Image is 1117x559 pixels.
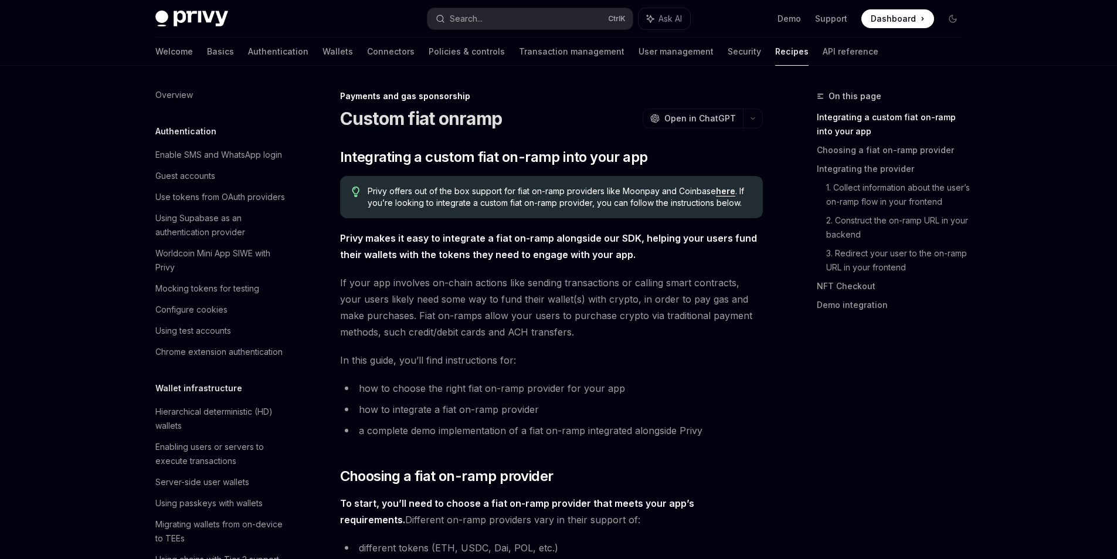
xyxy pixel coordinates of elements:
[146,165,296,187] a: Guest accounts
[450,12,483,26] div: Search...
[155,211,289,239] div: Using Supabase as an authentication provider
[155,517,289,546] div: Migrating wallets from on-device to TEEs
[728,38,761,66] a: Security
[775,38,809,66] a: Recipes
[429,38,505,66] a: Policies & controls
[146,84,296,106] a: Overview
[146,493,296,514] a: Using passkeys with wallets
[340,401,763,418] li: how to integrate a fiat on-ramp provider
[146,514,296,549] a: Migrating wallets from on-device to TEEs
[248,38,308,66] a: Authentication
[322,38,353,66] a: Wallets
[817,296,972,314] a: Demo integration
[146,436,296,472] a: Enabling users or servers to execute transactions
[639,38,714,66] a: User management
[155,381,242,395] h5: Wallet infrastructure
[155,440,289,468] div: Enabling users or servers to execute transactions
[340,467,554,486] span: Choosing a fiat on-ramp provider
[146,341,296,362] a: Chrome extension authentication
[155,190,285,204] div: Use tokens from OAuth providers
[943,9,962,28] button: Toggle dark mode
[817,108,972,141] a: Integrating a custom fiat on-ramp into your app
[155,345,283,359] div: Chrome extension authentication
[155,475,249,489] div: Server-side user wallets
[155,11,228,27] img: dark logo
[716,186,735,197] a: here
[146,299,296,320] a: Configure cookies
[155,124,216,138] h5: Authentication
[519,38,624,66] a: Transaction management
[340,90,763,102] div: Payments and gas sponsorship
[207,38,234,66] a: Basics
[340,108,503,129] h1: Custom fiat onramp
[155,246,289,275] div: Worldcoin Mini App SIWE with Privy
[340,540,763,556] li: different tokens (ETH, USDC, Dai, POL, etc.)
[155,405,289,433] div: Hierarchical deterministic (HD) wallets
[146,320,296,341] a: Using test accounts
[155,324,231,338] div: Using test accounts
[146,208,296,243] a: Using Supabase as an authentication provider
[146,278,296,299] a: Mocking tokens for testing
[817,160,972,178] a: Integrating the provider
[155,496,263,510] div: Using passkeys with wallets
[658,13,682,25] span: Ask AI
[368,185,751,209] span: Privy offers out of the box support for fiat on-ramp providers like Moonpay and Coinbase . If you...
[823,38,878,66] a: API reference
[340,275,763,340] span: If your app involves on-chain actions like sending transactions or calling smart contracts, your ...
[871,13,916,25] span: Dashboard
[146,243,296,278] a: Worldcoin Mini App SIWE with Privy
[340,495,763,528] span: Different on-ramp providers vary in their support of:
[146,187,296,208] a: Use tokens from OAuth providers
[155,303,228,317] div: Configure cookies
[340,380,763,397] li: how to choose the right fiat on-ramp provider for your app
[155,88,193,102] div: Overview
[340,148,648,167] span: Integrating a custom fiat on-ramp into your app
[608,14,626,23] span: Ctrl K
[155,148,282,162] div: Enable SMS and WhatsApp login
[643,109,743,128] button: Open in ChatGPT
[340,232,757,260] strong: Privy makes it easy to integrate a fiat on-ramp alongside our SDK, helping your users fund their ...
[146,401,296,436] a: Hierarchical deterministic (HD) wallets
[861,9,934,28] a: Dashboard
[817,277,972,296] a: NFT Checkout
[155,38,193,66] a: Welcome
[367,38,415,66] a: Connectors
[778,13,801,25] a: Demo
[340,352,763,368] span: In this guide, you’ll find instructions for:
[427,8,633,29] button: Search...CtrlK
[146,472,296,493] a: Server-side user wallets
[155,169,215,183] div: Guest accounts
[829,89,881,103] span: On this page
[155,282,259,296] div: Mocking tokens for testing
[815,13,847,25] a: Support
[340,422,763,439] li: a complete demo implementation of a fiat on-ramp integrated alongside Privy
[826,211,972,244] a: 2. Construct the on-ramp URL in your backend
[826,244,972,277] a: 3. Redirect your user to the on-ramp URL in your frontend
[639,8,690,29] button: Ask AI
[352,187,360,197] svg: Tip
[826,178,972,211] a: 1. Collect information about the user’s on-ramp flow in your frontend
[146,144,296,165] a: Enable SMS and WhatsApp login
[817,141,972,160] a: Choosing a fiat on-ramp provider
[340,497,694,526] strong: To start, you’ll need to choose a fiat on-ramp provider that meets your app’s requirements.
[664,113,736,124] span: Open in ChatGPT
